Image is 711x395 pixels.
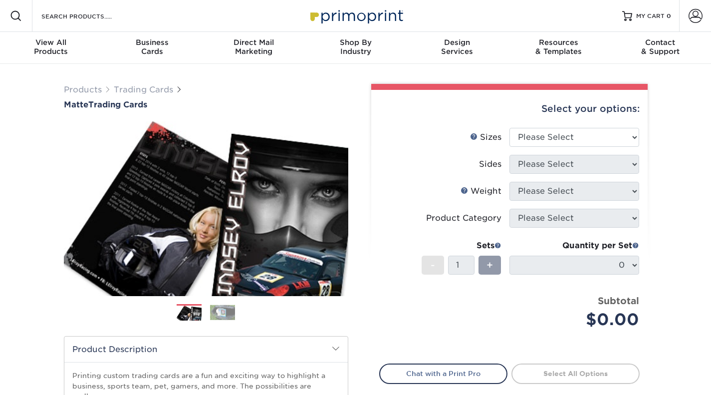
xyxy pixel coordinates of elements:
[64,100,348,109] h1: Trading Cards
[508,32,610,64] a: Resources& Templates
[305,32,407,64] a: Shop ByIndustry
[64,85,102,94] a: Products
[667,12,671,19] span: 0
[306,5,406,26] img: Primoprint
[479,158,501,170] div: Sides
[305,38,407,47] span: Shop By
[609,38,711,56] div: & Support
[486,258,493,273] span: +
[203,32,305,64] a: Direct MailMarketing
[431,258,435,273] span: -
[461,185,501,197] div: Weight
[210,305,235,320] img: Trading Cards 02
[379,90,640,128] div: Select your options:
[40,10,138,22] input: SEARCH PRODUCTS.....
[203,38,305,47] span: Direct Mail
[64,110,348,307] img: Matte 01
[609,32,711,64] a: Contact& Support
[305,38,407,56] div: Industry
[517,308,639,332] div: $0.00
[102,32,204,64] a: BusinessCards
[508,38,610,47] span: Resources
[114,85,173,94] a: Trading Cards
[64,100,348,109] a: MatteTrading Cards
[609,38,711,47] span: Contact
[177,305,202,322] img: Trading Cards 01
[406,38,508,56] div: Services
[470,131,501,143] div: Sizes
[406,32,508,64] a: DesignServices
[509,240,639,252] div: Quantity per Set
[203,38,305,56] div: Marketing
[102,38,204,47] span: Business
[64,337,348,362] h2: Product Description
[406,38,508,47] span: Design
[64,100,88,109] span: Matte
[508,38,610,56] div: & Templates
[636,12,665,20] span: MY CART
[598,295,639,306] strong: Subtotal
[422,240,501,252] div: Sets
[102,38,204,56] div: Cards
[379,364,507,384] a: Chat with a Print Pro
[426,212,501,224] div: Product Category
[511,364,640,384] a: Select All Options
